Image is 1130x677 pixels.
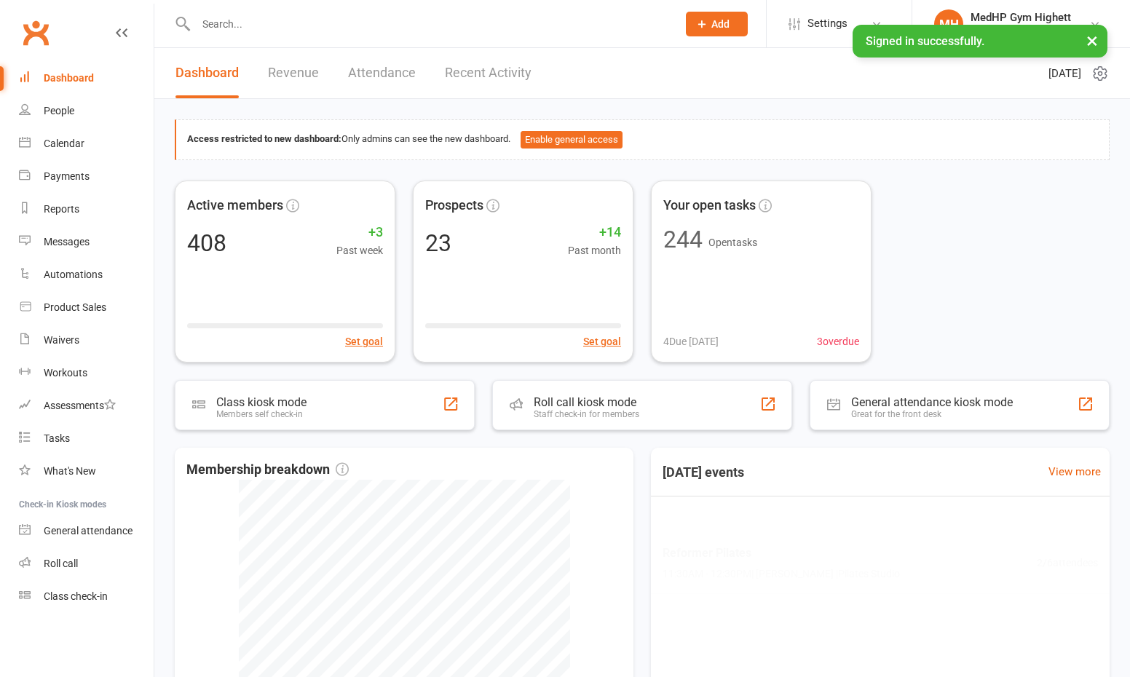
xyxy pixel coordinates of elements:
[866,34,984,48] span: Signed in successfully.
[19,95,154,127] a: People
[971,11,1071,24] div: MedHP Gym Highett
[534,409,639,419] div: Staff check-in for members
[817,333,859,349] span: 3 overdue
[44,301,106,313] div: Product Sales
[521,131,623,149] button: Enable general access
[44,72,94,84] div: Dashboard
[44,367,87,379] div: Workouts
[44,138,84,149] div: Calendar
[191,14,667,34] input: Search...
[1079,25,1105,56] button: ×
[425,195,483,216] span: Prospects
[19,324,154,357] a: Waivers
[187,131,1098,149] div: Only admins can see the new dashboard.
[19,226,154,258] a: Messages
[187,133,341,144] strong: Access restricted to new dashboard:
[44,236,90,248] div: Messages
[44,558,78,569] div: Roll call
[216,395,307,408] div: Class kiosk mode
[175,48,239,98] a: Dashboard
[44,465,96,477] div: What's New
[934,9,963,39] div: MH
[336,222,383,243] span: +3
[663,228,703,251] div: 244
[44,525,133,537] div: General attendance
[19,291,154,324] a: Product Sales
[44,170,90,182] div: Payments
[851,409,1013,419] div: Great for the front desk
[19,258,154,291] a: Automations
[534,395,639,409] div: Roll call kiosk mode
[708,237,757,248] span: Open tasks
[336,242,383,258] span: Past week
[19,357,154,389] a: Workouts
[348,48,416,98] a: Attendance
[186,459,349,480] span: Membership breakdown
[19,455,154,488] a: What's New
[663,544,900,563] span: Reformer Pilates
[1037,555,1098,571] span: 2 / 6 attendees
[17,15,54,51] a: Clubworx
[19,193,154,226] a: Reports
[568,242,621,258] span: Past month
[44,334,79,346] div: Waivers
[44,590,108,602] div: Class check-in
[568,222,621,243] span: +14
[44,269,103,280] div: Automations
[711,18,730,30] span: Add
[663,195,756,216] span: Your open tasks
[187,231,226,255] div: 408
[971,24,1071,37] div: MedHP
[851,395,1013,409] div: General attendance kiosk mode
[44,203,79,215] div: Reports
[345,333,383,349] button: Set goal
[663,566,900,582] span: 11:30AM - 12:30PM | [PERSON_NAME] | Pilates Studio
[425,231,451,255] div: 23
[19,160,154,193] a: Payments
[44,400,116,411] div: Assessments
[583,333,621,349] button: Set goal
[1048,65,1081,82] span: [DATE]
[651,459,756,486] h3: [DATE] events
[807,7,847,40] span: Settings
[19,515,154,547] a: General attendance kiosk mode
[19,580,154,613] a: Class kiosk mode
[19,422,154,455] a: Tasks
[19,389,154,422] a: Assessments
[44,432,70,444] div: Tasks
[268,48,319,98] a: Revenue
[187,195,283,216] span: Active members
[19,547,154,580] a: Roll call
[686,12,748,36] button: Add
[44,105,74,116] div: People
[663,333,719,349] span: 4 Due [DATE]
[1048,463,1101,480] a: View more
[445,48,532,98] a: Recent Activity
[19,127,154,160] a: Calendar
[216,409,307,419] div: Members self check-in
[19,62,154,95] a: Dashboard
